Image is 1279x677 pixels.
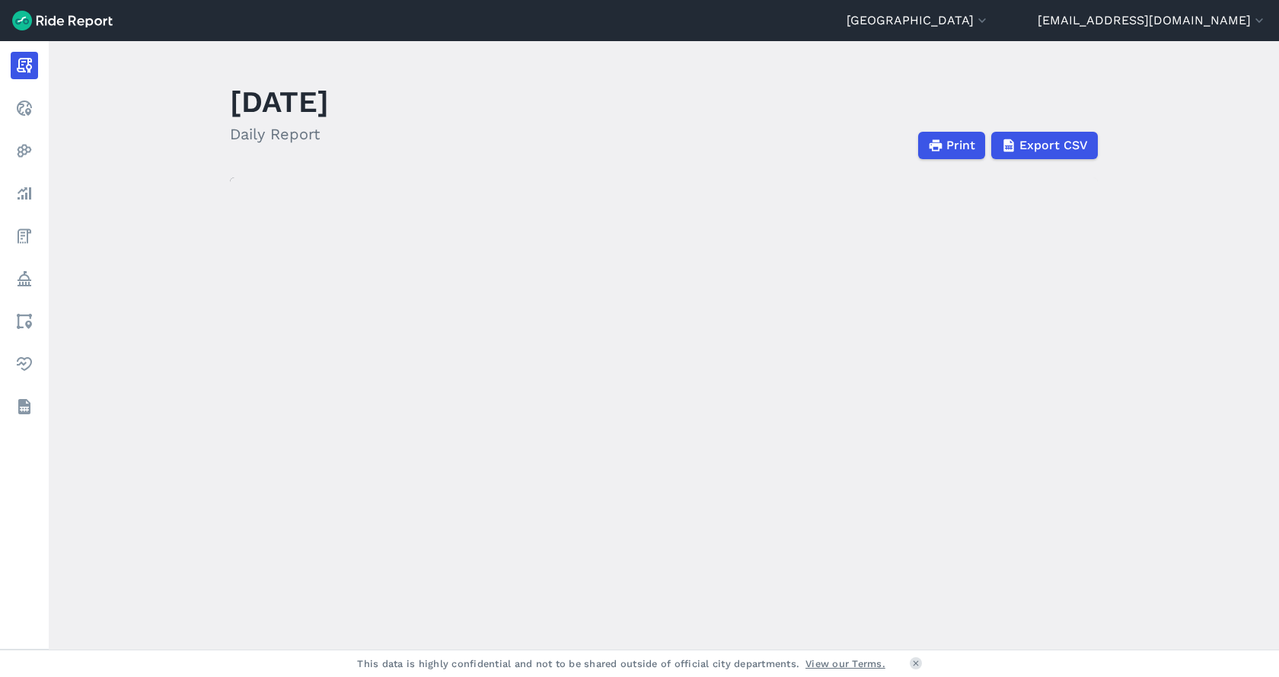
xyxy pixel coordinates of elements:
[11,222,38,250] a: Fees
[946,136,975,155] span: Print
[11,52,38,79] a: Report
[11,94,38,122] a: Realtime
[230,123,329,145] h2: Daily Report
[11,350,38,378] a: Health
[11,393,38,420] a: Datasets
[11,180,38,207] a: Analyze
[1038,11,1267,30] button: [EMAIL_ADDRESS][DOMAIN_NAME]
[805,656,885,671] a: View our Terms.
[1019,136,1088,155] span: Export CSV
[12,11,113,30] img: Ride Report
[11,308,38,335] a: Areas
[230,81,329,123] h1: [DATE]
[11,137,38,164] a: Heatmaps
[11,265,38,292] a: Policy
[991,132,1098,159] button: Export CSV
[847,11,990,30] button: [GEOGRAPHIC_DATA]
[918,132,985,159] button: Print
